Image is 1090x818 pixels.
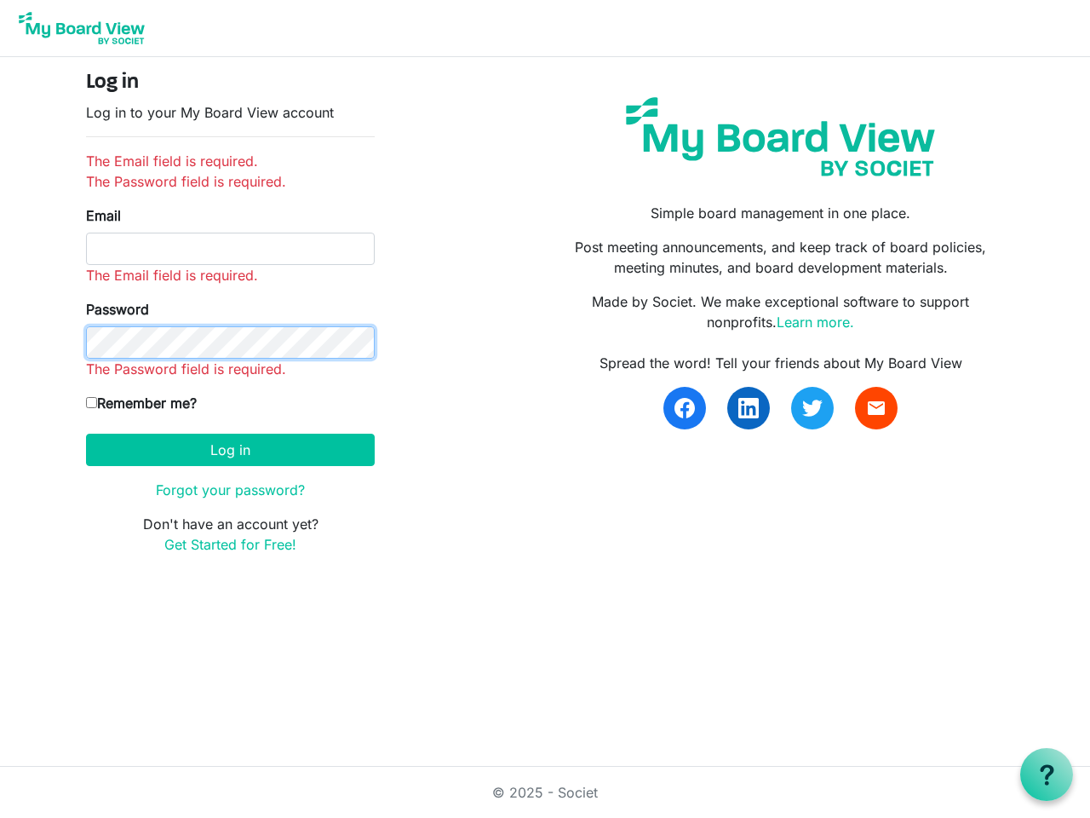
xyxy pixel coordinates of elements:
[558,353,1004,373] div: Spread the word! Tell your friends about My Board View
[802,398,823,418] img: twitter.svg
[86,299,149,320] label: Password
[86,397,97,408] input: Remember me?
[14,7,150,49] img: My Board View Logo
[86,71,375,95] h4: Log in
[86,360,286,377] span: The Password field is required.
[492,784,598,801] a: © 2025 - Societ
[777,314,854,331] a: Learn more.
[86,514,375,555] p: Don't have an account yet?
[86,205,121,226] label: Email
[86,151,375,171] li: The Email field is required.
[855,387,898,429] a: email
[86,434,375,466] button: Log in
[558,237,1004,278] p: Post meeting announcements, and keep track of board policies, meeting minutes, and board developm...
[156,481,305,498] a: Forgot your password?
[86,102,375,123] p: Log in to your My Board View account
[613,84,948,189] img: my-board-view-societ.svg
[558,291,1004,332] p: Made by Societ. We make exceptional software to support nonprofits.
[558,203,1004,223] p: Simple board management in one place.
[164,536,296,553] a: Get Started for Free!
[866,398,886,418] span: email
[86,267,258,284] span: The Email field is required.
[86,393,197,413] label: Remember me?
[674,398,695,418] img: facebook.svg
[738,398,759,418] img: linkedin.svg
[86,171,375,192] li: The Password field is required.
